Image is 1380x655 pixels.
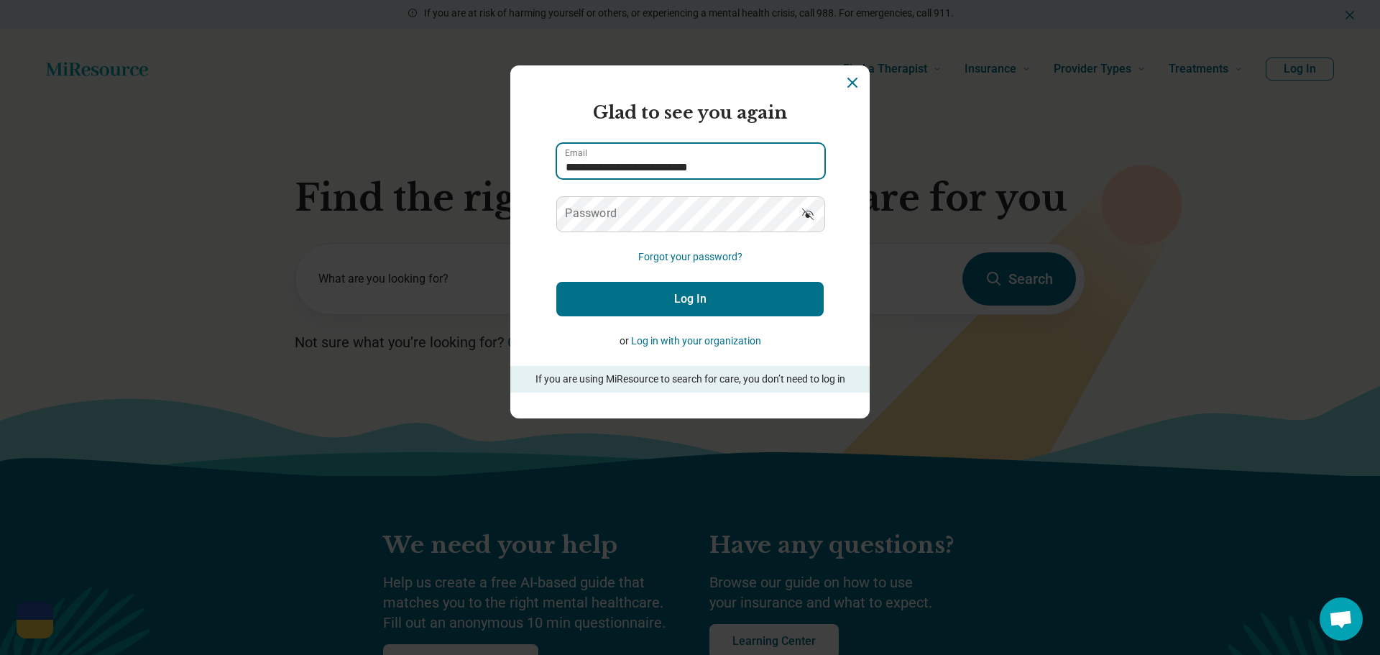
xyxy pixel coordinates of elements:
[556,334,824,349] p: or
[844,74,861,91] button: Dismiss
[556,282,824,316] button: Log In
[565,149,587,157] label: Email
[556,100,824,126] h2: Glad to see you again
[631,334,761,349] button: Log in with your organization
[530,372,850,387] p: If you are using MiResource to search for care, you don’t need to log in
[510,65,870,418] section: Login Dialog
[565,202,604,211] label: Password
[792,196,824,231] button: Show password
[638,249,742,265] button: Forgot your password?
